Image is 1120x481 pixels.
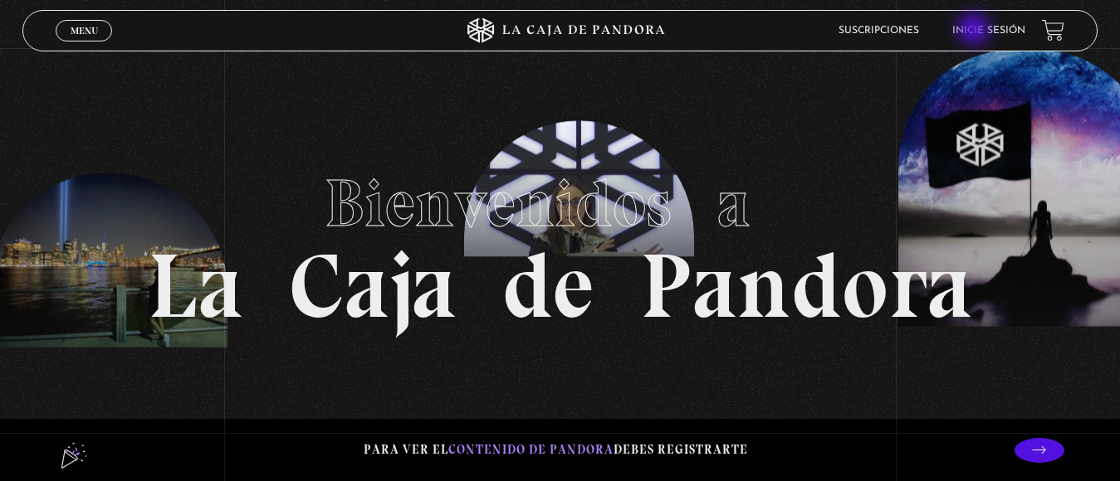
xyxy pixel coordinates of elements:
p: Para ver el debes registrarte [364,439,748,461]
span: Bienvenidos a [325,163,796,243]
a: Inicie sesión [952,26,1025,36]
h1: La Caja de Pandora [148,149,972,332]
span: Menu [71,26,98,36]
a: View your shopping cart [1042,19,1064,41]
span: Cerrar [65,39,104,51]
span: contenido de Pandora [448,442,614,457]
a: Suscripciones [839,26,919,36]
